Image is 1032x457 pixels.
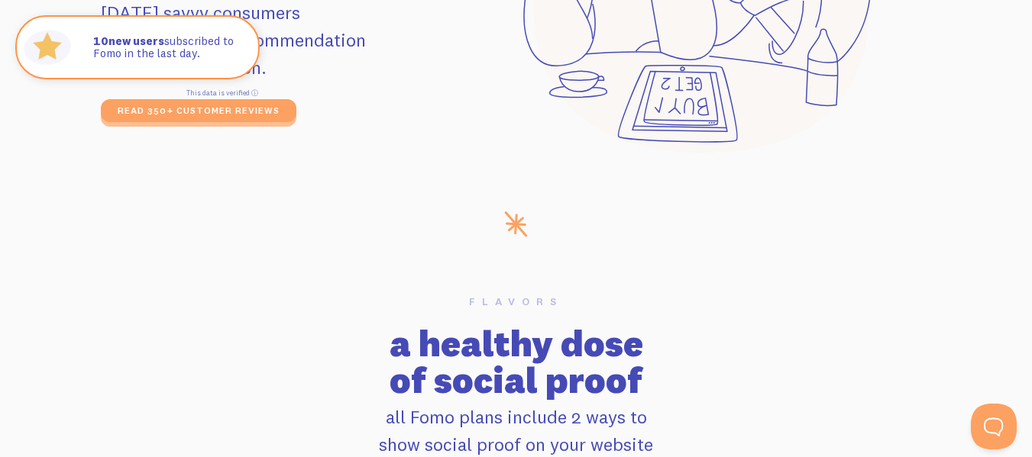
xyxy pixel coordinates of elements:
iframe: Help Scout Beacon - Open [971,404,1017,449]
p: subscribed to Fomo in the last day. [93,35,243,60]
span: 10 [93,35,108,48]
a: read 350+ customer reviews [101,99,296,122]
a: This data is verified ⓘ [186,89,258,97]
img: Fomo [20,20,75,75]
strong: new users [93,34,164,48]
